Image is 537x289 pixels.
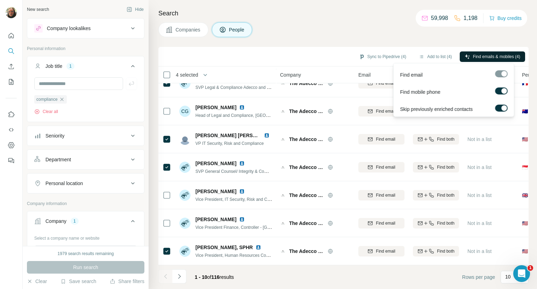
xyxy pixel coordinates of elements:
[400,71,423,78] span: Find email
[413,218,459,228] button: Find both
[467,192,492,198] span: Not in a list
[289,192,324,199] span: The Adecco Group
[437,164,454,170] span: Find both
[6,124,17,136] button: Use Surfe API
[45,180,83,187] div: Personal location
[45,132,64,139] div: Seniority
[354,51,411,62] button: Sync to Pipedrive (4)
[195,274,234,280] span: results
[376,136,395,142] span: Find email
[27,6,49,13] div: New search
[6,29,17,42] button: Quick start
[179,190,191,201] img: Avatar
[195,224,396,230] span: Vice President Finance, Controller - [GEOGRAPHIC_DATA], AKKA Canada, & Raland Compliance Divisions
[27,278,47,285] button: Clear
[195,168,356,174] span: SVP General Counsel/ Integrity & Compliance Officer, APAC & [GEOGRAPHIC_DATA]
[528,265,533,271] span: 1
[467,136,492,142] span: Not in a list
[437,136,454,142] span: Find both
[358,162,404,172] button: Find email
[47,25,91,32] div: Company lookalikes
[289,220,324,227] span: The Adecco Group
[195,216,236,223] span: [PERSON_NAME]
[195,252,283,258] span: Vice President, Human Resources Compliance
[289,164,324,171] span: The Adecco Group
[431,14,448,22] p: 59,998
[437,248,454,254] span: Find both
[6,154,17,167] button: Feedback
[256,245,261,250] img: LinkedIn logo
[467,220,492,226] span: Not in a list
[505,273,511,280] p: 10
[239,105,245,110] img: LinkedIn logo
[464,14,478,22] p: 1,198
[462,274,495,281] span: Rows per page
[460,51,525,62] button: Find emails & mobiles (4)
[376,164,395,170] span: Find email
[280,164,286,170] img: Logo of The Adecco Group
[195,274,207,280] span: 1 - 10
[158,8,529,18] h4: Search
[280,192,286,198] img: Logo of The Adecco Group
[58,251,114,257] div: 1979 search results remaining
[522,164,528,171] span: 🇸🇬
[195,141,264,146] span: VP IT Security, Risk and Compliance
[195,84,310,90] span: SVP Legal & Compliance Adecco and [GEOGRAPHIC_DATA]
[467,164,492,170] span: Not in a list
[239,161,245,166] img: LinkedIn logo
[358,106,404,117] button: Find email
[489,13,522,23] button: Buy credits
[358,71,371,78] span: Email
[195,112,395,118] span: Head of Legal and Compliance, [GEOGRAPHIC_DATA] & [GEOGRAPHIC_DATA] / VP Legal & Compliance
[179,218,191,229] img: Avatar
[122,4,149,15] button: Hide
[289,136,324,143] span: The Adecco Group
[176,26,201,33] span: Companies
[27,45,144,52] p: Personal information
[45,218,66,225] div: Company
[414,51,457,62] button: Add to list (4)
[34,108,58,115] button: Clear all
[60,278,96,285] button: Save search
[229,26,245,33] span: People
[280,220,286,226] img: Logo of The Adecco Group
[280,248,286,254] img: Logo of The Adecco Group
[6,108,17,121] button: Use Surfe on LinkedIn
[522,192,528,199] span: 🇬🇧
[473,54,520,60] span: Find emails & mobiles (4)
[27,20,144,37] button: Company lookalikes
[71,218,79,224] div: 1
[179,134,191,145] img: Avatar
[358,218,404,228] button: Find email
[400,89,440,96] span: Find mobile phone
[27,200,144,207] p: Company information
[513,265,530,282] iframe: Intercom live chat
[376,108,395,114] span: Find email
[413,162,459,172] button: Find both
[212,274,220,280] span: 116
[6,76,17,88] button: My lists
[289,108,324,115] span: The Adecco Group
[239,189,245,194] img: LinkedIn logo
[45,63,62,70] div: Job title
[179,106,191,117] div: CG
[6,7,17,18] img: Avatar
[172,269,186,283] button: Navigate to next page
[400,106,473,113] span: Skip previously enriched contacts
[6,60,17,73] button: Enrich CSV
[179,162,191,173] img: Avatar
[280,71,301,78] span: Company
[195,188,236,195] span: [PERSON_NAME]
[264,133,270,138] img: LinkedIn logo
[179,246,191,257] img: Avatar
[110,278,144,285] button: Share filters
[34,232,137,241] div: Select a company name or website
[280,108,286,114] img: Logo of The Adecco Group
[27,175,144,192] button: Personal location
[207,274,212,280] span: of
[27,127,144,144] button: Seniority
[195,160,236,167] span: [PERSON_NAME]
[195,133,279,138] span: [PERSON_NAME] [PERSON_NAME]
[437,220,454,226] span: Find both
[358,190,404,200] button: Find email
